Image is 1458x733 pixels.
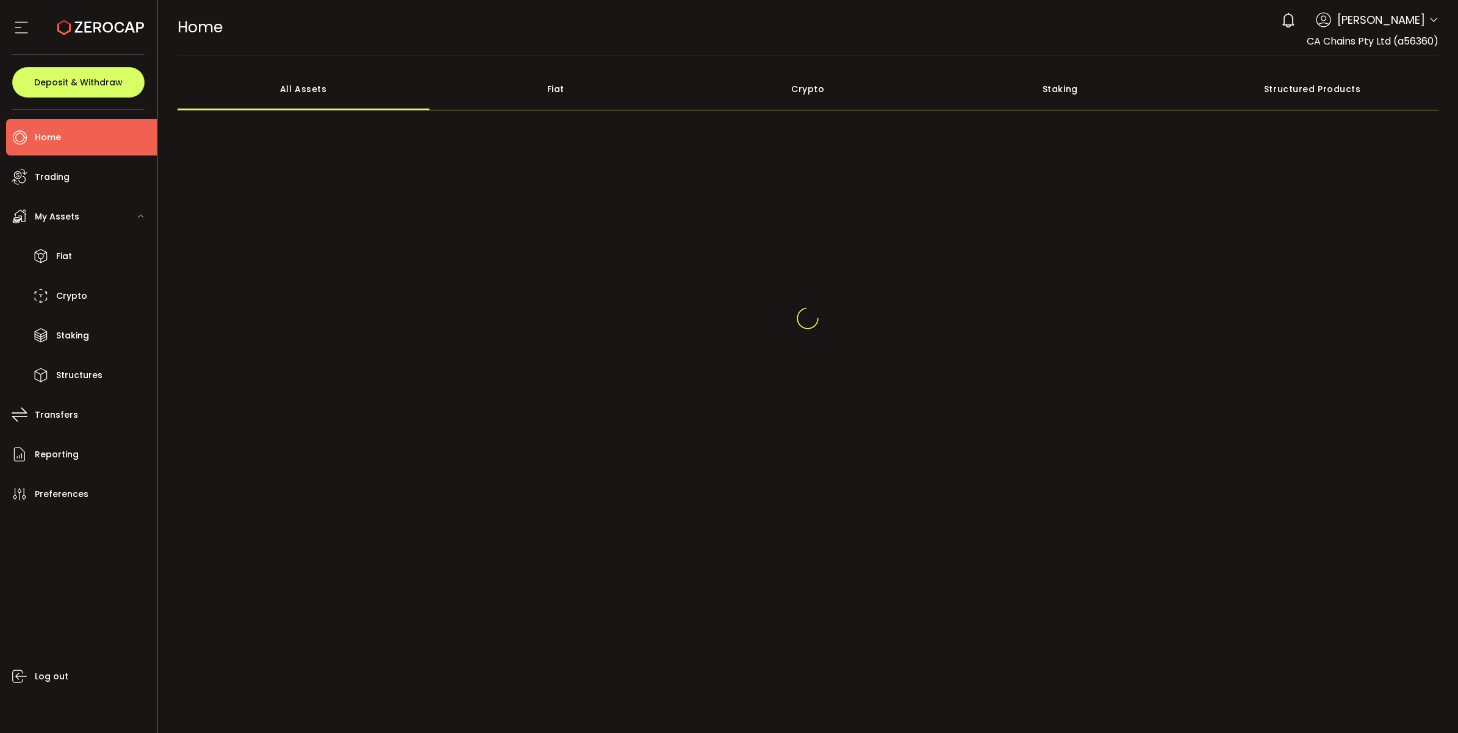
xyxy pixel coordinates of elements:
[1187,68,1439,110] div: Structured Products
[56,366,102,384] span: Structures
[35,668,68,685] span: Log out
[56,248,72,265] span: Fiat
[56,287,87,305] span: Crypto
[429,68,682,110] div: Fiat
[178,68,430,110] div: All Assets
[34,78,123,87] span: Deposit & Withdraw
[56,327,89,345] span: Staking
[35,208,79,226] span: My Assets
[934,68,1187,110] div: Staking
[35,485,88,503] span: Preferences
[35,168,70,186] span: Trading
[178,16,223,38] span: Home
[35,129,61,146] span: Home
[12,67,145,98] button: Deposit & Withdraw
[35,446,79,463] span: Reporting
[682,68,935,110] div: Crypto
[1337,12,1425,28] span: [PERSON_NAME]
[35,406,78,424] span: Transfers
[1307,34,1438,48] span: CA Chains Pty Ltd (a56360)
